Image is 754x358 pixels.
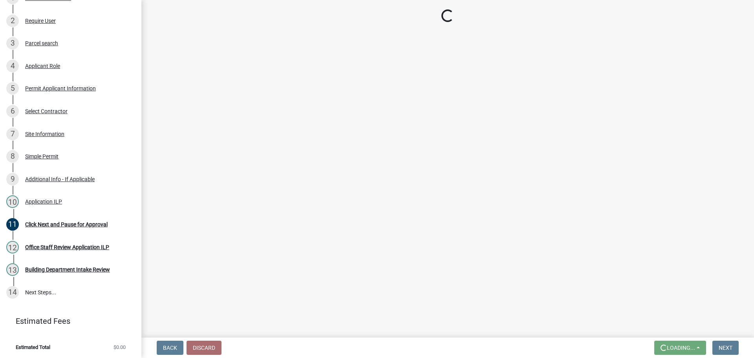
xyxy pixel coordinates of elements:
span: $0.00 [113,345,126,350]
div: Applicant Role [25,63,60,69]
span: Next [719,345,732,351]
button: Next [712,341,739,355]
div: 13 [6,263,19,276]
div: 8 [6,150,19,163]
div: Permit Applicant Information [25,86,96,91]
div: Office Staff Review Application ILP [25,244,109,250]
div: Require User [25,18,56,24]
div: Building Department Intake Review [25,267,110,272]
div: 10 [6,195,19,208]
span: Estimated Total [16,345,50,350]
div: 14 [6,286,19,299]
span: Loading... [667,345,695,351]
div: Parcel search [25,40,58,46]
div: Additional Info - If Applicable [25,176,95,182]
button: Loading... [654,341,706,355]
div: 2 [6,15,19,27]
div: 4 [6,60,19,72]
div: Site Information [25,131,64,137]
div: 3 [6,37,19,50]
span: Back [163,345,177,351]
div: Simple Permit [25,154,59,159]
div: Click Next and Pause for Approval [25,222,108,227]
div: 12 [6,241,19,253]
div: 7 [6,128,19,140]
button: Discard [187,341,221,355]
div: 6 [6,105,19,117]
div: Select Contractor [25,108,68,114]
a: Estimated Fees [6,313,129,329]
div: 5 [6,82,19,95]
div: 9 [6,173,19,185]
button: Back [157,341,183,355]
div: Application ILP [25,199,62,204]
div: 11 [6,218,19,231]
